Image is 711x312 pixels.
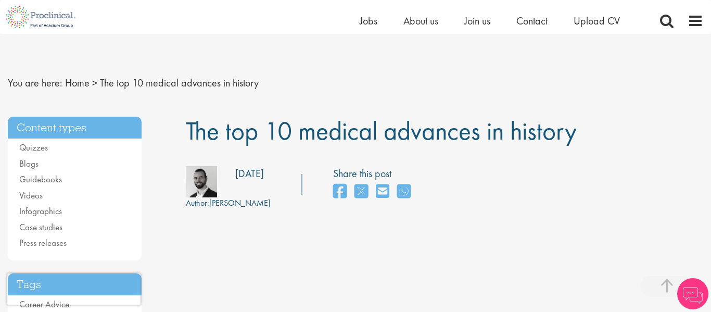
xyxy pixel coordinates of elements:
a: Jobs [360,14,377,28]
a: Infographics [19,205,62,217]
div: [PERSON_NAME] [186,197,271,209]
a: Upload CV [574,14,620,28]
a: share on facebook [333,181,347,203]
a: About us [403,14,438,28]
span: The top 10 medical advances in history [100,76,259,90]
h3: Content types [8,117,142,139]
img: 76d2c18e-6ce3-4617-eefd-08d5a473185b [186,166,217,197]
span: Author: [186,197,209,208]
a: share on whats app [397,181,411,203]
div: [DATE] [235,166,264,181]
span: You are here: [8,76,62,90]
a: Press releases [19,237,67,248]
a: Contact [516,14,548,28]
a: share on twitter [354,181,368,203]
span: > [92,76,97,90]
a: Guidebooks [19,173,62,185]
a: Videos [19,190,43,201]
a: breadcrumb link [65,76,90,90]
a: Quizzes [19,142,48,153]
span: The top 10 medical advances in history [186,114,577,147]
a: Case studies [19,221,62,233]
a: Join us [464,14,490,28]
label: Share this post [333,166,416,181]
a: Blogs [19,158,39,169]
a: share on email [376,181,389,203]
img: Chatbot [677,278,708,309]
iframe: reCAPTCHA [7,273,141,305]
